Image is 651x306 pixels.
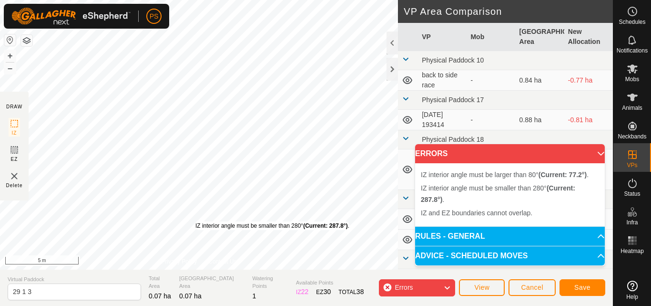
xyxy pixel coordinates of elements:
span: 38 [356,288,364,295]
td: 0.84 ha [516,70,564,91]
span: Physical Paddock 18 [422,136,484,143]
b: (Current: 77.2°) [539,171,587,179]
td: back to side race [418,70,467,91]
a: Contact Us [208,257,236,266]
th: [GEOGRAPHIC_DATA] Area [516,23,564,51]
div: IZ [296,287,308,297]
img: VP [9,170,20,182]
span: Mobs [625,76,639,82]
button: Save [559,279,605,296]
th: Mob [467,23,515,51]
span: 1 [252,292,256,300]
span: RULES - GENERAL [415,232,485,240]
span: ADVICE - SCHEDULED MOVES [415,252,528,260]
span: PS [150,11,159,21]
td: -0.77 ha [564,70,613,91]
td: 0.2 ha [516,269,564,288]
th: New Allocation [564,23,613,51]
button: Cancel [509,279,556,296]
span: Status [624,191,640,197]
span: 0.07 ha [179,292,202,300]
p-accordion-header: RULES - GENERAL [415,227,605,246]
b: (Current: 287.8°) [303,222,348,229]
span: Schedules [619,19,645,25]
div: - [470,115,511,125]
span: View [474,284,489,291]
span: Infra [626,220,638,225]
p-accordion-header: ERRORS [415,144,605,163]
a: Privacy Policy [162,257,197,266]
span: 30 [324,288,331,295]
span: Virtual Paddock [8,275,141,284]
span: Notifications [617,48,648,53]
button: – [4,63,16,74]
div: TOTAL [338,287,364,297]
span: Errors [395,284,413,291]
span: ERRORS [415,150,448,158]
td: -0.81 ha [564,110,613,130]
span: 22 [301,288,309,295]
span: Total Area [149,274,172,290]
span: Physical Paddock 17 [422,96,484,104]
span: 0.07 ha [149,292,171,300]
span: Cancel [521,284,543,291]
span: IZ [12,129,17,137]
h2: VP Area Comparison [404,6,613,17]
button: + [4,50,16,62]
div: IZ interior angle must be smaller than 280° . [195,222,349,230]
button: View [459,279,505,296]
td: -0.13 ha [564,269,613,288]
span: Save [574,284,590,291]
span: IZ and EZ boundaries cannot overlap. [421,209,532,217]
span: VPs [627,162,637,168]
p-accordion-content: ERRORS [415,163,605,226]
span: Delete [6,182,23,189]
td: 27 0.0 [418,269,467,288]
span: Physical Paddock 10 [422,56,484,64]
td: [DATE] 193414 [418,110,467,130]
span: Animals [622,105,642,111]
button: Reset Map [4,34,16,46]
p-accordion-header: ADVICE - SCHEDULED MOVES [415,246,605,265]
span: EZ [11,156,18,163]
div: EZ [316,287,331,297]
span: IZ interior angle must be smaller than 280° . [421,184,575,203]
span: Watering Points [252,274,288,290]
td: 0.88 ha [516,110,564,130]
img: Gallagher Logo [11,8,131,25]
span: Help [626,294,638,300]
div: DRAW [6,103,22,110]
th: VP [418,23,467,51]
button: Map Layers [21,35,32,46]
span: [GEOGRAPHIC_DATA] Area [179,274,244,290]
span: Neckbands [618,134,646,139]
a: Help [613,277,651,304]
span: Heatmap [620,248,644,254]
div: - [470,75,511,85]
span: IZ interior angle must be larger than 80° . [421,171,589,179]
span: Available Points [296,279,364,287]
